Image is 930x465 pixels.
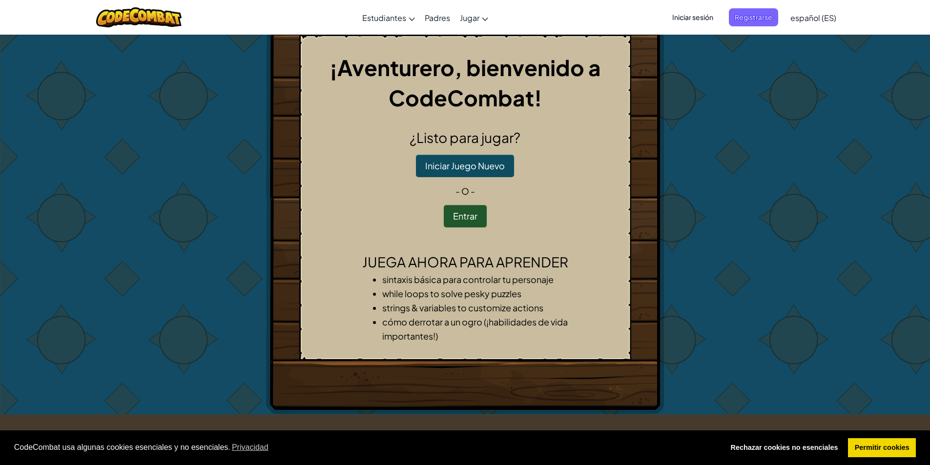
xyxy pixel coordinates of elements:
span: - [469,185,475,197]
span: CodeCombat usa algunas cookies esenciales y no esenciales. [14,440,716,455]
img: CodeCombat logo [96,7,182,27]
li: while loops to solve pesky puzzles [382,286,568,301]
span: o [461,185,469,197]
span: español (ES) [790,13,836,23]
a: Padres [420,4,455,31]
button: Entrar [444,205,487,227]
li: sintaxis básica para controlar tu personaje [382,272,568,286]
a: Estudiantes [357,4,420,31]
a: learn more about cookies [230,440,270,455]
li: cómo derrotar a un ogro (¡habilidades de vida importantes!) [382,315,568,343]
h2: Juega ahora para aprender [308,252,623,272]
span: Estudiantes [362,13,406,23]
a: allow cookies [848,438,916,458]
button: Iniciar sesión [666,8,719,26]
a: deny cookies [724,438,845,458]
h1: ¡Aventurero, bienvenido a CodeCombat! [308,52,623,113]
h2: ¿Listo para jugar? [308,127,623,148]
a: español (ES) [785,4,841,31]
button: Iniciar Juego Nuevo [416,155,514,177]
li: strings & variables to customize actions [382,301,568,315]
span: Jugar [460,13,479,23]
a: Jugar [455,4,493,31]
span: - [455,185,461,197]
button: Registrarse [729,8,778,26]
